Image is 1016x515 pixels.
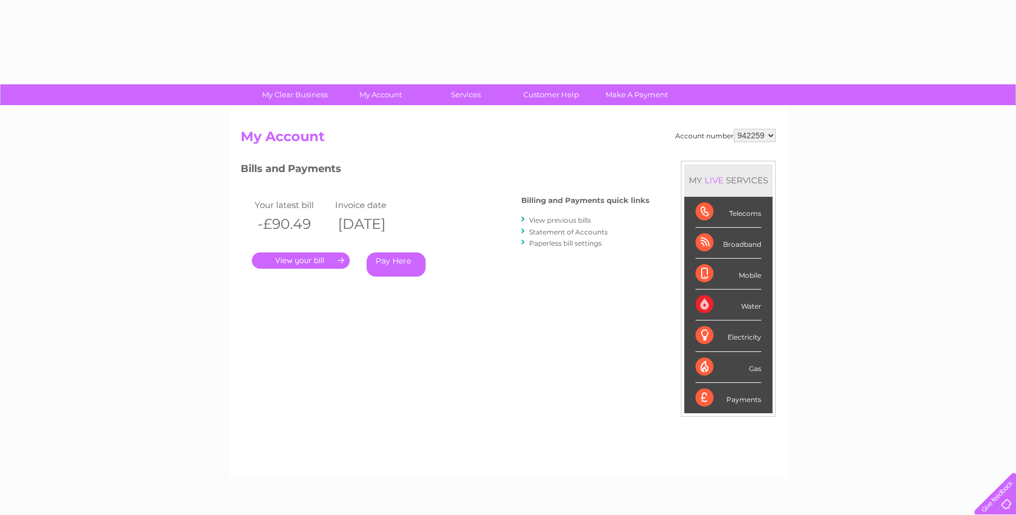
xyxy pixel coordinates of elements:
div: LIVE [702,175,726,186]
th: -£90.49 [252,213,333,236]
a: Make A Payment [590,84,683,105]
a: Statement of Accounts [529,228,608,236]
div: Payments [696,383,761,413]
div: Telecoms [696,197,761,228]
a: Pay Here [367,252,426,277]
div: MY SERVICES [684,164,773,196]
td: Your latest bill [252,197,333,213]
div: Mobile [696,259,761,290]
h2: My Account [241,129,776,150]
div: Electricity [696,320,761,351]
a: View previous bills [529,216,591,224]
div: Account number [675,129,776,142]
a: Customer Help [505,84,598,105]
a: . [252,252,350,269]
a: My Clear Business [249,84,341,105]
h4: Billing and Payments quick links [521,196,649,205]
div: Broadband [696,228,761,259]
a: Services [419,84,512,105]
a: Paperless bill settings [529,239,602,247]
th: [DATE] [332,213,413,236]
div: Gas [696,352,761,383]
h3: Bills and Payments [241,161,649,180]
div: Water [696,290,761,320]
a: My Account [334,84,427,105]
td: Invoice date [332,197,413,213]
